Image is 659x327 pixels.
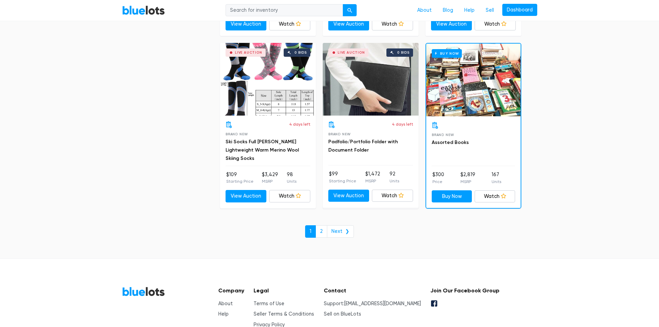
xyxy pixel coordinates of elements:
[459,4,480,17] a: Help
[254,287,314,294] h5: Legal
[328,190,369,202] a: View Auction
[328,18,369,30] a: View Auction
[426,44,521,116] a: Buy Now
[329,178,356,184] p: Starting Price
[226,178,254,184] p: Starting Price
[122,5,165,15] a: BlueLots
[122,287,165,297] a: BlueLots
[328,132,351,136] span: Brand New
[226,139,299,161] a: Ski Socks Full [PERSON_NAME] Lightweight Warm Merino Wool Skiing Socks
[226,171,254,185] li: $109
[226,4,343,17] input: Search for inventory
[412,4,437,17] a: About
[329,170,356,184] li: $99
[437,4,459,17] a: Blog
[324,287,421,294] h5: Contact
[430,287,500,294] h5: Join Our Facebook Group
[492,179,501,185] p: Units
[294,51,307,54] div: 0 bids
[324,311,361,317] a: Sell on BlueLots
[235,51,262,54] div: Live Auction
[324,300,421,308] li: Support:
[475,18,516,30] a: Watch
[218,301,233,307] a: About
[254,311,314,317] a: Seller Terms & Conditions
[218,287,244,294] h5: Company
[475,190,515,203] a: Watch
[327,225,354,238] a: Next ❯
[218,311,229,317] a: Help
[502,4,537,16] a: Dashboard
[365,178,380,184] p: MSRP
[287,178,296,184] p: Units
[492,171,501,185] li: 167
[344,301,421,307] a: [EMAIL_ADDRESS][DOMAIN_NAME]
[432,49,462,58] h6: Buy Now
[432,179,444,185] p: Price
[432,171,444,185] li: $300
[254,301,284,307] a: Terms of Use
[262,178,278,184] p: MSRP
[328,139,398,153] a: Padfolio/Portfolio Folder with Document Folder
[220,43,316,116] a: Live Auction 0 bids
[338,51,365,54] div: Live Auction
[226,18,267,30] a: View Auction
[287,171,296,185] li: 98
[226,132,248,136] span: Brand New
[315,225,327,238] a: 2
[460,171,475,185] li: $2,819
[269,18,310,30] a: Watch
[226,190,267,202] a: View Auction
[432,133,454,137] span: Brand New
[289,121,310,127] p: 4 days left
[372,190,413,202] a: Watch
[323,43,419,116] a: Live Auction 0 bids
[397,51,410,54] div: 0 bids
[432,139,469,145] a: Assorted Books
[431,18,472,30] a: View Auction
[262,171,278,185] li: $3,429
[390,178,399,184] p: Units
[480,4,500,17] a: Sell
[460,179,475,185] p: MSRP
[432,190,472,203] a: Buy Now
[269,190,310,202] a: Watch
[305,225,316,238] a: 1
[392,121,413,127] p: 4 days left
[390,170,399,184] li: 92
[372,18,413,30] a: Watch
[365,170,380,184] li: $1,472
